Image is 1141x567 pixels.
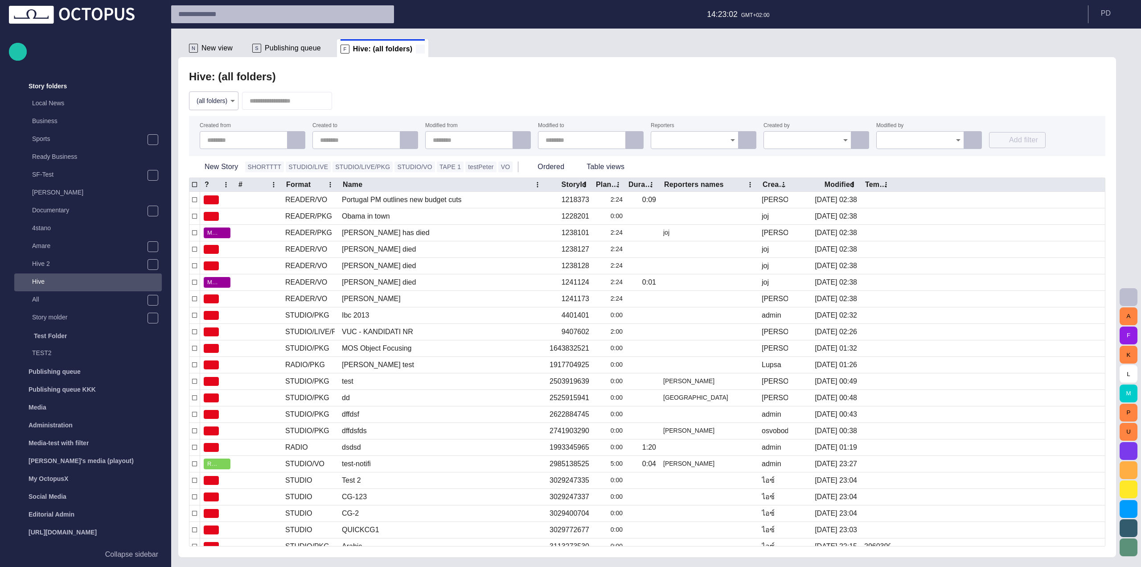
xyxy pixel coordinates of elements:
div: Plan dur [596,180,620,189]
div: Test 2 [342,476,361,485]
button: ? column menu [220,178,232,191]
p: Collapse sidebar [105,549,158,560]
div: 7/17 00:43 [815,410,857,419]
div: Publishing queue [9,363,162,381]
div: (all folders) [189,92,238,110]
label: Reporters [651,123,674,129]
div: 0:09 [642,195,656,205]
div: 7/16 23:04 [815,509,857,518]
div: 2:00 [596,324,623,340]
div: 7/17 02:38 [815,228,857,238]
span: MEDIA [207,278,220,287]
p: Documentary [32,206,147,215]
div: admin [762,410,781,419]
div: osvoboda [762,426,788,436]
button: MEDIA [204,225,230,241]
div: Thatcher died [342,244,416,254]
div: 9407602 [562,327,589,337]
div: joj [762,211,769,221]
div: MOS Object Focusing [342,344,412,353]
div: QUICKCG1 [342,525,379,535]
div: ไอซ์ [762,525,775,535]
div: 7/17 01:32 [815,344,857,353]
label: Created to [312,123,337,129]
div: ? [205,180,209,189]
div: 0:00 [596,472,623,488]
div: 2622884745 [550,410,589,419]
div: 7/17 00:48 [815,393,857,403]
div: STUDIO [285,509,312,518]
div: AI Assistant [9,541,162,559]
div: All [14,291,162,309]
div: 2:24 [596,192,623,208]
div: Sports [14,131,162,149]
div: 1238101 [562,228,589,238]
button: Reporters names column menu [744,178,756,191]
button: StoryId column menu [579,178,591,191]
div: STUDIO/PKG [285,393,329,403]
div: STUDIO [285,492,312,502]
div: Arabic [342,542,362,551]
p: Local News [32,99,162,108]
p: 4stano [32,223,162,232]
button: STUDIO/LIVE/PKG [332,161,393,172]
div: Cipri Lukas test [342,360,414,370]
div: STUDIO/PKG [285,377,329,386]
div: 1241124 [562,277,589,287]
div: STUDIO [285,525,312,535]
div: dffdsf [342,410,359,419]
div: Manley [663,423,755,439]
button: TAPE 1 [437,161,464,172]
div: FHive: (all folders) [337,39,428,57]
button: M [1120,385,1137,402]
img: Octopus News Room [9,6,135,24]
div: 7/17 02:32 [815,310,857,320]
div: 0:04 [642,459,656,469]
p: Test Folder [34,331,67,340]
div: 5:00 [596,456,623,472]
div: 0:00 [596,538,623,555]
div: Name [343,180,362,189]
label: Modified to [538,123,564,129]
button: F [1120,327,1137,344]
div: CG-2 [342,509,359,518]
p: Hive 2 [32,259,147,268]
div: STUDIO/LIVE/PHONE [285,327,335,337]
p: S [252,44,261,53]
button: Duration column menu [645,178,658,191]
button: Modified column menu [846,178,859,191]
p: [URL][DOMAIN_NAME] [29,528,97,537]
div: Rishabh [663,456,755,472]
div: SF-Test [14,166,162,184]
div: STUDIO [285,476,312,485]
p: Sports [32,134,147,143]
div: TEST2 [14,345,162,363]
div: ไอซ์ [762,509,775,518]
div: 4401401 [562,310,589,320]
span: MEDIA [207,228,220,237]
div: 7/16 23:27 [815,459,857,469]
p: 14:23:02 [707,8,738,20]
div: 2985138525 [550,459,589,469]
div: Created by [763,180,788,189]
ul: main menu [9,59,162,528]
div: joj [762,277,769,287]
div: ไอซ์ [762,492,775,502]
div: 1993345965 [550,443,589,452]
span: READY [207,459,220,468]
button: READY [204,456,230,472]
div: Media-test with filter [9,434,162,452]
div: 7/17 00:38 [815,426,857,436]
div: Ibc 2013 [342,310,369,320]
div: STUDIO/PKG [285,542,329,551]
div: 7/16 23:04 [815,476,857,485]
div: Polak [762,344,788,353]
div: dffdsfds [342,426,367,436]
div: 2525915941 [550,393,589,403]
div: # [238,180,242,189]
div: joj [762,244,769,254]
p: Publishing queue KKK [29,385,96,394]
div: Thatcher died [342,261,416,271]
button: P [1120,404,1137,422]
button: Open [839,134,852,146]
